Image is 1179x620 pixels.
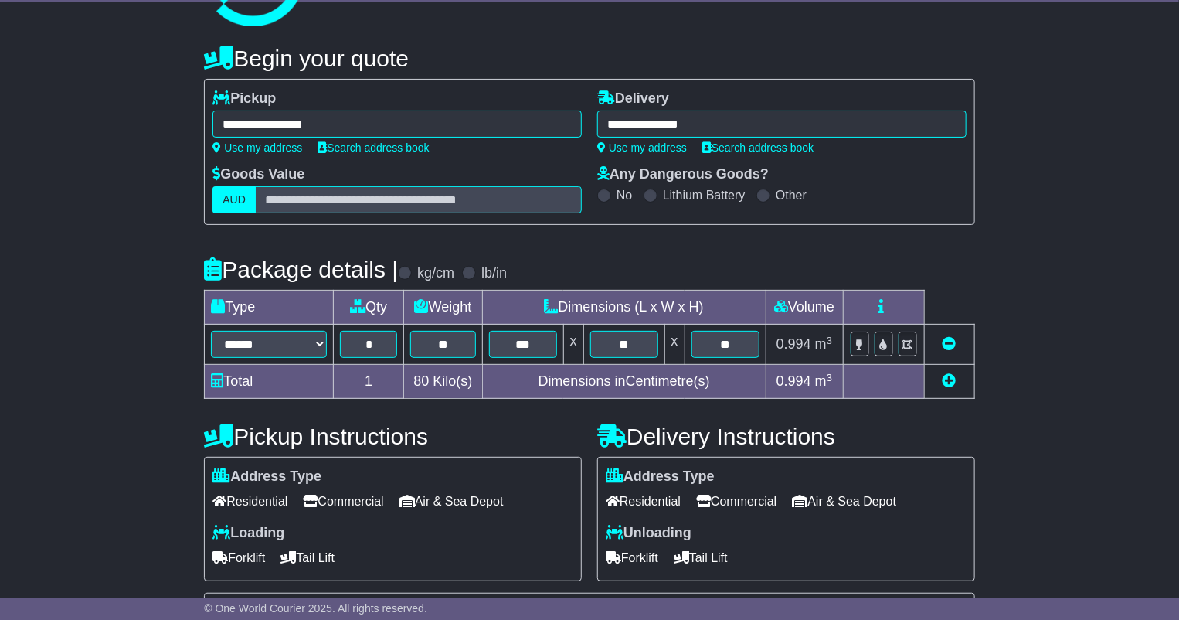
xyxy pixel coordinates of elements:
[597,166,769,183] label: Any Dangerous Goods?
[606,525,691,542] label: Unloading
[204,257,398,282] h4: Package details |
[212,186,256,213] label: AUD
[563,325,583,365] td: x
[597,424,975,449] h4: Delivery Instructions
[482,365,766,399] td: Dimensions in Centimetre(s)
[481,265,507,282] label: lb/in
[766,291,843,325] td: Volume
[212,90,276,107] label: Pickup
[776,373,811,389] span: 0.994
[597,141,687,154] a: Use my address
[204,602,427,615] span: © One World Courier 2025. All rights reserved.
[696,489,776,513] span: Commercial
[943,336,956,352] a: Remove this item
[815,373,833,389] span: m
[205,291,334,325] td: Type
[212,166,304,183] label: Goods Value
[702,141,814,154] a: Search address book
[482,291,766,325] td: Dimensions (L x W x H)
[204,424,582,449] h4: Pickup Instructions
[212,525,284,542] label: Loading
[303,489,383,513] span: Commercial
[417,265,454,282] label: kg/cm
[413,373,429,389] span: 80
[404,365,482,399] td: Kilo(s)
[280,546,335,570] span: Tail Lift
[792,489,896,513] span: Air & Sea Depot
[597,90,669,107] label: Delivery
[827,372,833,383] sup: 3
[827,335,833,346] sup: 3
[776,188,807,203] label: Other
[399,489,504,513] span: Air & Sea Depot
[318,141,429,154] a: Search address book
[212,489,287,513] span: Residential
[334,291,404,325] td: Qty
[212,468,321,485] label: Address Type
[663,188,746,203] label: Lithium Battery
[212,546,265,570] span: Forklift
[212,141,302,154] a: Use my address
[606,468,715,485] label: Address Type
[204,46,974,71] h4: Begin your quote
[815,336,833,352] span: m
[664,325,685,365] td: x
[606,489,681,513] span: Residential
[404,291,482,325] td: Weight
[205,365,334,399] td: Total
[674,546,728,570] span: Tail Lift
[334,365,404,399] td: 1
[943,373,956,389] a: Add new item
[776,336,811,352] span: 0.994
[617,188,632,203] label: No
[606,546,658,570] span: Forklift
